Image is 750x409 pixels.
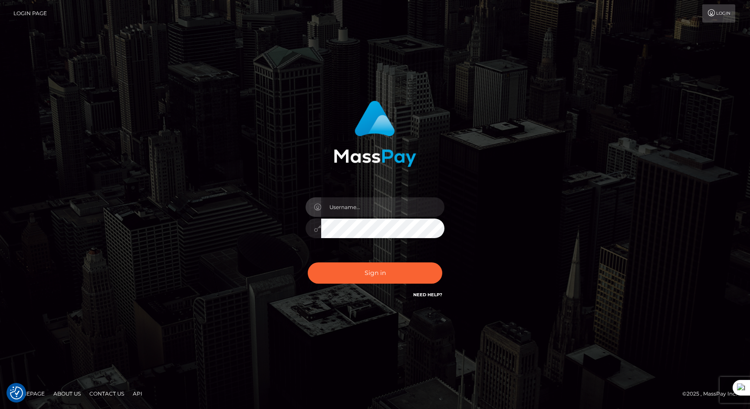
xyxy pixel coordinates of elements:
[321,197,444,217] input: Username...
[308,262,442,284] button: Sign in
[10,386,23,399] img: Revisit consent button
[13,4,47,23] a: Login Page
[413,292,442,298] a: Need Help?
[10,386,23,399] button: Consent Preferences
[334,101,416,167] img: MassPay Login
[86,387,128,400] a: Contact Us
[10,387,48,400] a: Homepage
[129,387,146,400] a: API
[50,387,84,400] a: About Us
[702,4,735,23] a: Login
[682,389,743,399] div: © 2025 , MassPay Inc.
